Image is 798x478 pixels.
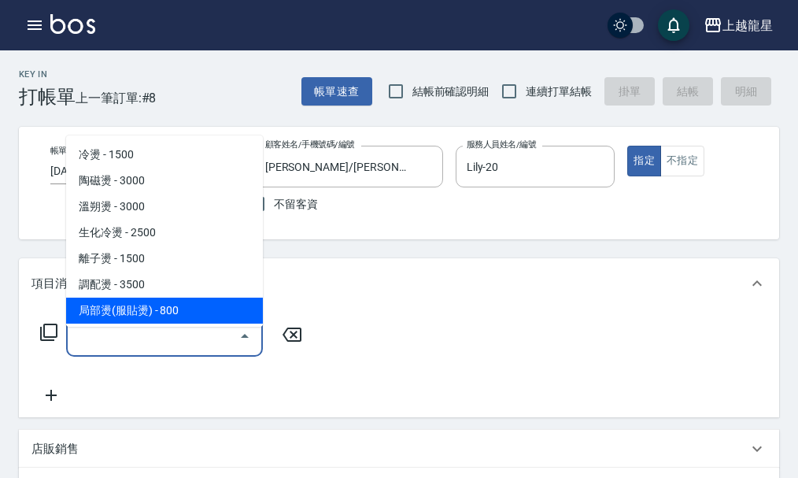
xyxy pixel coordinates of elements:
button: 不指定 [660,146,704,176]
span: 連續打單結帳 [526,83,592,100]
div: 項目消費 [19,258,779,309]
button: 指定 [627,146,661,176]
label: 服務人員姓名/編號 [467,139,536,150]
span: 局部燙(服貼燙) - 800 [66,298,263,324]
span: 溫朔燙 - 3000 [66,194,263,220]
span: 陶磁燙 - 3000 [66,168,263,194]
div: 店販銷售 [19,430,779,468]
div: 上越龍星 [722,16,773,35]
button: save [658,9,689,41]
button: 帳單速查 [301,77,372,106]
label: 顧客姓名/手機號碼/編號 [265,139,355,150]
span: 剪髮 - 600 [66,324,263,350]
span: 上一筆訂單:#8 [76,88,157,108]
button: 上越龍星 [697,9,779,42]
h3: 打帳單 [19,86,76,108]
input: YYYY/MM/DD hh:mm [50,158,175,184]
span: 結帳前確認明細 [412,83,490,100]
button: Close [232,324,257,349]
span: 生化冷燙 - 2500 [66,220,263,246]
span: 離子燙 - 1500 [66,246,263,272]
span: 冷燙 - 1500 [66,142,263,168]
span: 不留客資 [274,196,318,213]
label: 帳單日期 [50,145,83,157]
span: 調配燙 - 3500 [66,272,263,298]
img: Logo [50,14,95,34]
p: 店販銷售 [31,441,79,458]
h2: Key In [19,69,76,80]
p: 項目消費 [31,276,79,292]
